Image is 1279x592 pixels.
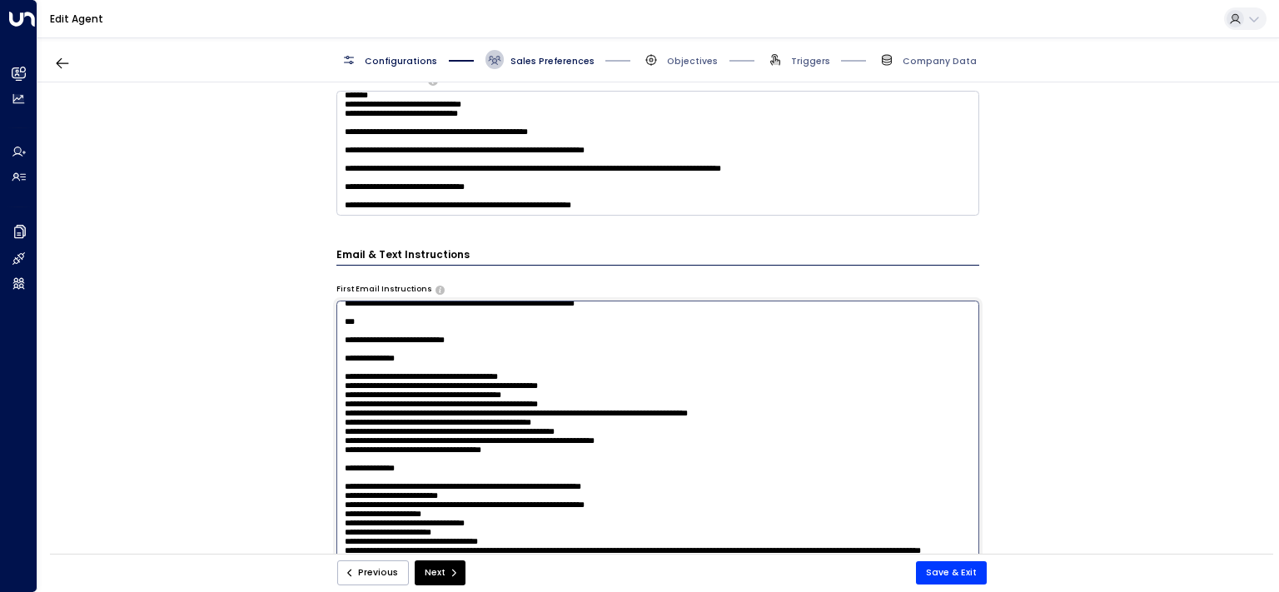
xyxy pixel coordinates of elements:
span: Sales Preferences [510,55,595,67]
span: Company Data [903,55,977,67]
label: First Email Instructions [336,284,432,296]
button: Save & Exit [916,561,987,585]
span: Objectives [667,55,718,67]
button: Next [415,560,465,585]
span: Configurations [365,55,437,67]
button: Provide any specific instructions you want the agent to follow when responding to leads. This app... [428,76,437,84]
a: Edit Agent [50,12,103,26]
button: Previous [337,560,409,585]
span: Triggers [791,55,830,67]
h3: Email & Text Instructions [336,247,980,266]
button: Specify instructions for the agent's first email only, such as introductory content, special offe... [435,286,445,294]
